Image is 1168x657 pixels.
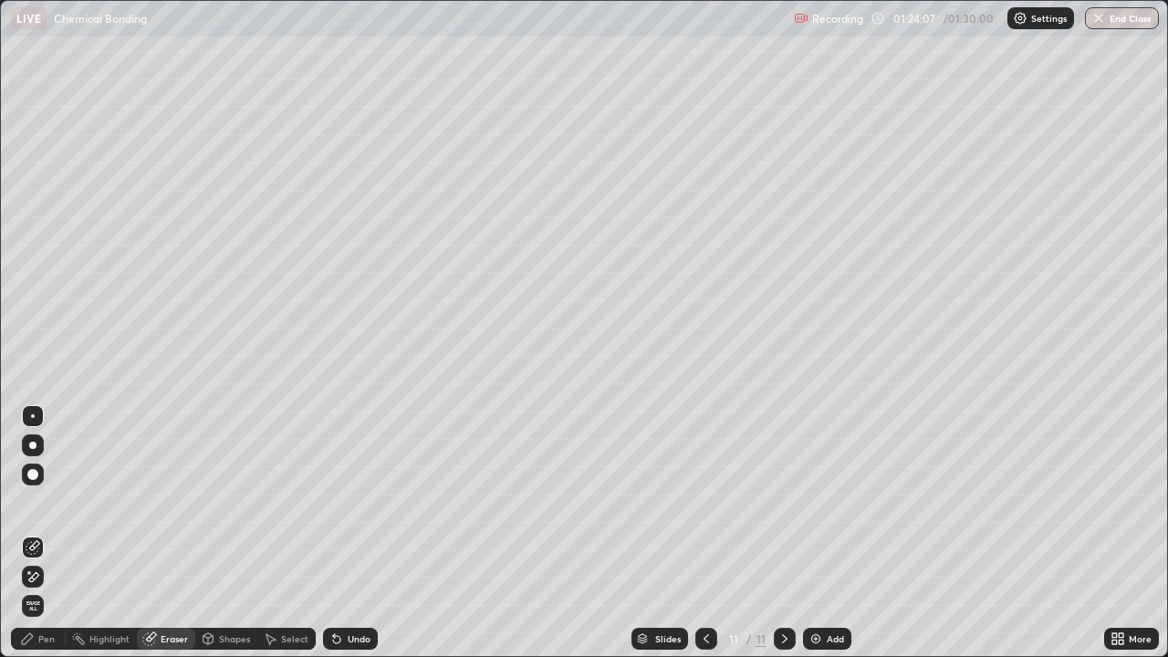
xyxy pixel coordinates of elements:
div: Pen [38,634,55,643]
div: Highlight [89,634,130,643]
img: class-settings-icons [1013,11,1027,26]
span: Erase all [23,600,43,611]
img: add-slide-button [808,631,823,646]
div: 11 [725,633,743,644]
p: LIVE [16,11,41,26]
div: Eraser [161,634,188,643]
div: / [746,633,752,644]
div: Add [827,634,844,643]
div: Select [281,634,308,643]
img: end-class-cross [1091,11,1106,26]
p: Chemical Bonding [54,11,147,26]
div: Undo [348,634,370,643]
p: Recording [812,12,863,26]
div: 11 [756,631,766,647]
button: End Class [1085,7,1159,29]
p: Settings [1031,14,1067,23]
div: More [1129,634,1152,643]
img: recording.375f2c34.svg [794,11,808,26]
div: Slides [655,634,681,643]
div: Shapes [219,634,250,643]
